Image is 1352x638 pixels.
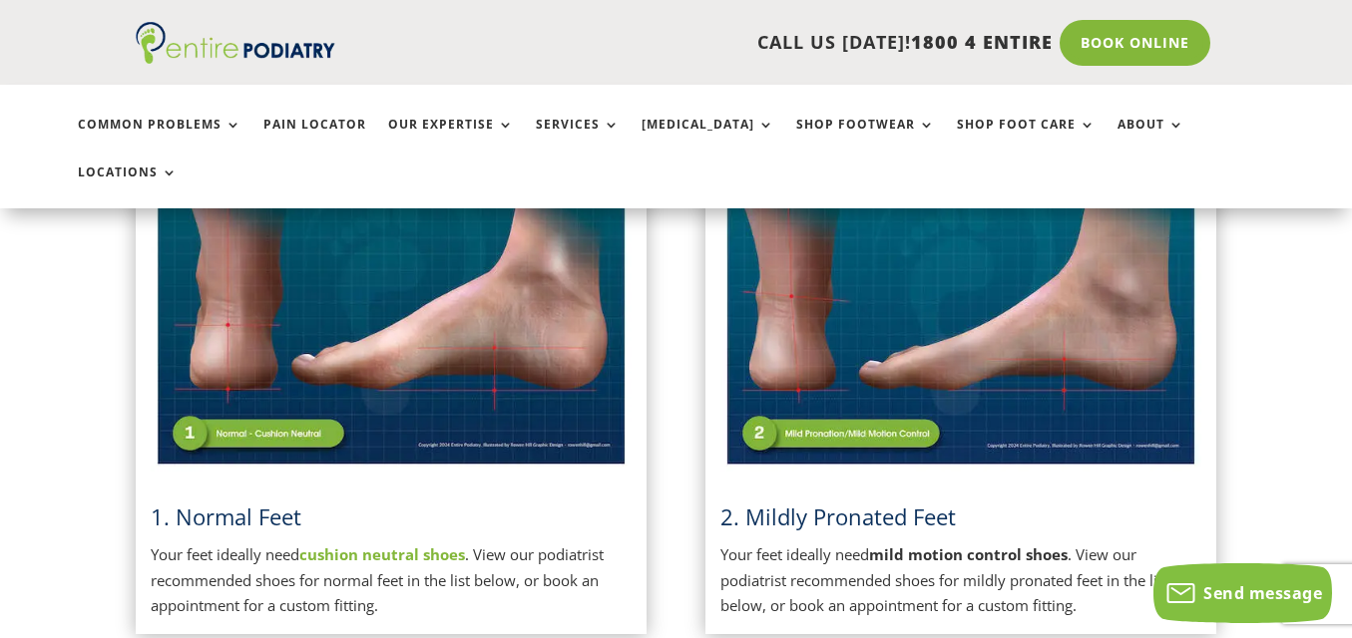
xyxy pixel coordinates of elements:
a: [MEDICAL_DATA] [642,118,774,160]
p: Your feet ideally need . View our podiatrist recommended shoes for normal feet in the list below,... [151,542,632,619]
strong: mild motion control shoes [869,544,1068,564]
span: Send message [1203,582,1322,604]
a: Book Online [1060,20,1210,66]
img: Mildly Pronated Feet - View Podiatrist Recommended Mild Motion Control Shoes [720,133,1201,472]
a: Entire Podiatry [136,48,335,68]
img: logo (1) [136,22,335,64]
button: Send message [1153,563,1332,623]
a: Shop Footwear [796,118,935,160]
a: About [1118,118,1184,160]
a: Services [536,118,620,160]
a: Locations [78,165,178,208]
a: Shop Foot Care [957,118,1096,160]
img: Normal Feet - View Podiatrist Recommended Cushion Neutral Shoes [151,133,632,472]
a: Pain Locator [263,118,366,160]
span: 2. Mildly Pronated Feet [720,501,956,531]
a: Our Expertise [388,118,514,160]
a: Common Problems [78,118,241,160]
a: 1. Normal Feet [151,501,301,531]
a: cushion neutral shoes [299,544,465,564]
p: CALL US [DATE]! [381,30,1053,56]
span: 1800 4 ENTIRE [911,30,1053,54]
p: Your feet ideally need . View our podiatrist recommended shoes for mildly pronated feet in the li... [720,542,1201,619]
